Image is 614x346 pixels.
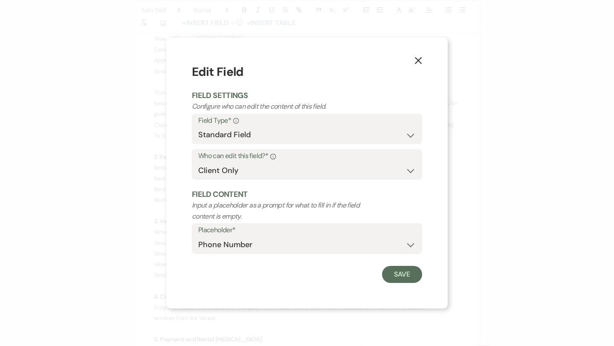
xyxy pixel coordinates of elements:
p: Input a placeholder as a prompt for what to fill in if the field content is empty. [192,200,376,222]
h2: Field Content [192,189,422,200]
label: Field Type* [198,115,416,127]
h2: Field Settings [192,90,422,101]
label: Who can edit this field?* [198,150,416,162]
label: Placeholder* [198,224,416,236]
p: Configure who can edit the content of this field. [192,101,376,112]
h1: Edit Field [192,63,422,81]
button: Save [382,266,422,283]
